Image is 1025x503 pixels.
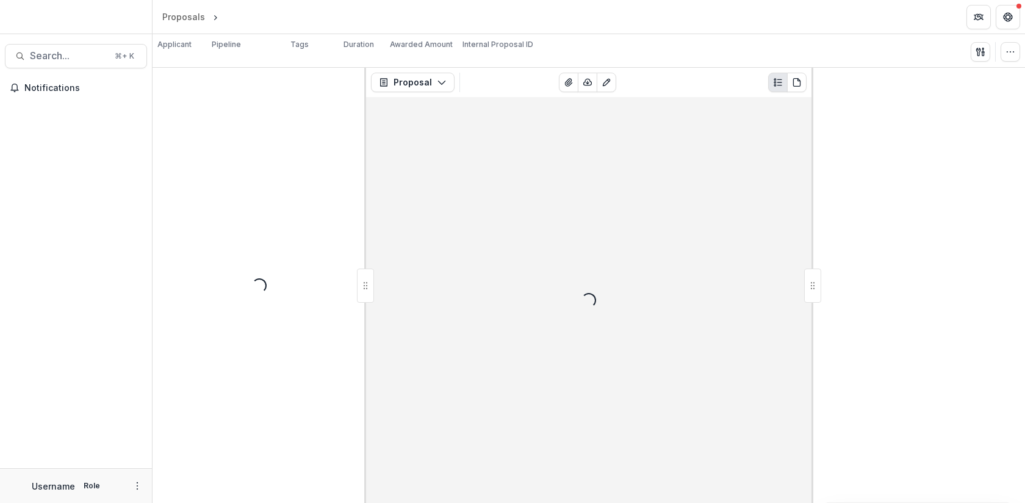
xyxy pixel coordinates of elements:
button: View Attached Files [559,73,578,92]
p: Tags [290,39,309,50]
button: Proposal [371,73,455,92]
button: PDF view [787,73,807,92]
button: Edit as form [597,73,616,92]
div: ⌘ + K [112,49,137,63]
p: Duration [343,39,374,50]
button: Notifications [5,78,147,98]
button: More [130,479,145,493]
button: Search... [5,44,147,68]
p: Role [80,480,104,491]
p: Awarded Amount [390,39,453,50]
button: Partners [966,5,991,29]
span: Notifications [24,83,142,93]
p: Applicant [157,39,192,50]
span: Search... [30,50,107,62]
a: Proposals [157,8,210,26]
button: Plaintext view [768,73,788,92]
button: Get Help [996,5,1020,29]
p: Internal Proposal ID [462,39,533,50]
div: Proposals [162,10,205,23]
nav: breadcrumb [157,8,273,26]
p: Pipeline [212,39,241,50]
p: Username [32,480,75,493]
